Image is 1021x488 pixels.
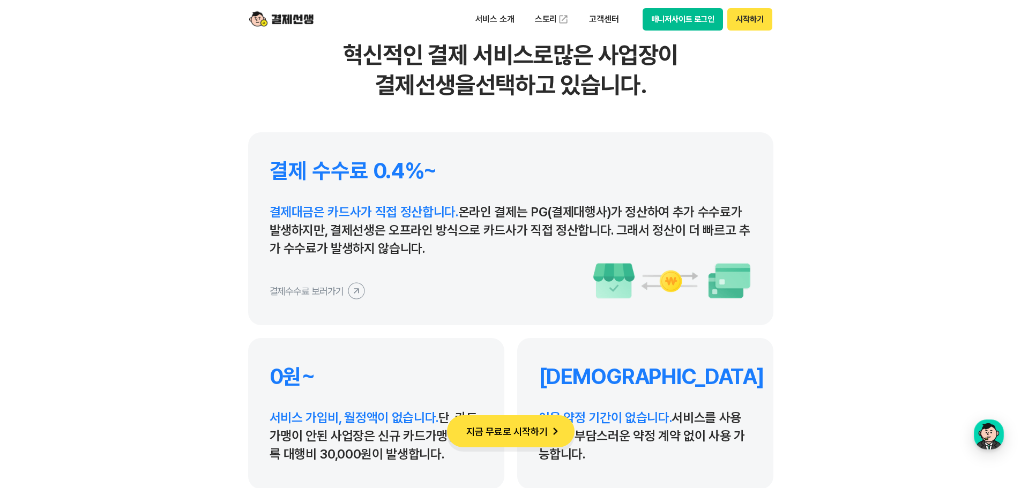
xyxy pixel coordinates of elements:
p: 고객센터 [582,10,626,29]
button: 지금 무료로 시작하기 [447,415,575,447]
img: 화살표 아이콘 [548,424,563,439]
h4: 0원~ [270,364,483,389]
p: 온라인 결제는 PG(결제대행사)가 정산하여 추가 수수료가 발생하지만, 결제선생은 오프라인 방식으로 카드사가 직접 정산합니다. 그래서 정산이 더 빠르고 추가 수수료가 발생하지 ... [270,203,752,258]
span: 이용 약정 기간이 없습니다. [539,410,672,425]
span: 서비스 가입비, 월정액이 없습니다. [270,410,439,425]
h4: 결제 수수료 0.4%~ [270,158,752,184]
p: 서비스 소개 [468,10,522,29]
p: 단, 카드가맹이 안된 사업장은 신규 카드가맹점 등록 대행비 30,000원이 발생합니다. [270,409,483,463]
span: 대화 [98,356,111,365]
img: 외부 도메인 오픈 [558,14,569,25]
span: 설정 [166,356,178,364]
a: 대화 [71,340,138,366]
h2: 혁신적인 결제 서비스로 많은 사업장이 결제선생을 선택하고 있습니다. [248,40,773,100]
p: 서비스를 사용하실때 부담스러운 약정 계약 없이 사용 가능합니다. [539,409,752,463]
button: 결제수수료 보러가기 [270,282,365,299]
span: 결제대금은 카드사가 직접 정산합니다. [270,204,458,220]
img: logo [249,9,314,29]
a: 홈 [3,340,71,366]
button: 시작하기 [727,8,772,31]
a: 설정 [138,340,206,366]
button: 매니저사이트 로그인 [643,8,724,31]
a: 스토리 [527,9,577,30]
h4: [DEMOGRAPHIC_DATA] [539,364,752,389]
span: 홈 [34,356,40,364]
img: 수수료 이미지 [592,262,752,299]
